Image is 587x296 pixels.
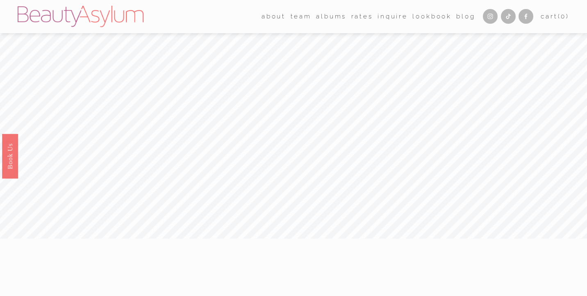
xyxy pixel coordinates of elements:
[561,13,566,20] span: 0
[291,10,312,23] a: folder dropdown
[501,9,516,24] a: TikTok
[18,6,143,27] img: Beauty Asylum | Bridal Hair &amp; Makeup Charlotte &amp; Atlanta
[2,133,18,178] a: Book Us
[316,10,346,23] a: albums
[519,9,533,24] a: Facebook
[541,11,569,23] a: 0 items in cart
[351,10,373,23] a: Rates
[456,10,475,23] a: Blog
[262,11,286,23] span: about
[262,10,286,23] a: folder dropdown
[412,10,452,23] a: Lookbook
[483,9,498,24] a: Instagram
[558,13,569,20] span: ( )
[291,11,312,23] span: team
[378,10,408,23] a: Inquire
